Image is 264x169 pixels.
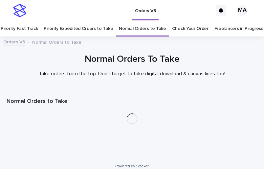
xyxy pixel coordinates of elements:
[119,21,166,36] a: Normal Orders to Take
[115,164,148,168] a: Powered By Stacker
[172,21,209,36] a: Check Your Order
[13,4,26,17] img: stacker-logo-s-only.png
[1,21,38,36] a: Priority Fast Track
[44,21,113,36] a: Priority Expedited Orders to Take
[237,5,248,16] div: MA
[7,71,257,77] p: Take orders from the top. Don't forget to take digital download & canvas lines too!
[7,98,257,106] h1: Normal Orders to Take
[3,38,25,45] a: Orders V3
[7,53,257,65] h1: Normal Orders To Take
[32,38,81,45] p: Normal Orders to Take
[214,21,263,36] a: Freelancers in Progress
